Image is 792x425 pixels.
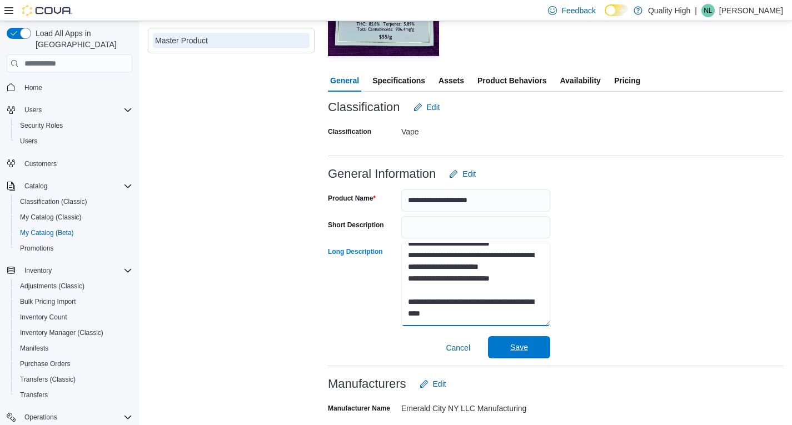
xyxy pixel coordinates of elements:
[2,156,137,172] button: Customers
[409,96,445,118] button: Edit
[20,179,52,193] button: Catalog
[2,178,137,194] button: Catalog
[16,342,53,355] a: Manifests
[328,127,371,136] label: Classification
[16,357,75,371] a: Purchase Orders
[20,411,132,424] span: Operations
[24,83,42,92] span: Home
[20,81,47,94] a: Home
[22,5,72,16] img: Cova
[20,157,132,171] span: Customers
[11,118,137,133] button: Security Roles
[16,134,42,148] a: Users
[20,121,63,130] span: Security Roles
[11,356,137,372] button: Purchase Orders
[20,344,48,353] span: Manifests
[24,159,57,168] span: Customers
[11,325,137,341] button: Inventory Manager (Classic)
[20,80,132,94] span: Home
[16,311,72,324] a: Inventory Count
[20,264,56,277] button: Inventory
[16,242,58,255] a: Promotions
[2,102,137,118] button: Users
[16,226,132,239] span: My Catalog (Beta)
[401,123,550,136] div: Vape
[561,5,595,16] span: Feedback
[695,4,697,17] p: |
[16,357,132,371] span: Purchase Orders
[328,167,436,181] h3: General Information
[20,264,132,277] span: Inventory
[20,137,37,146] span: Users
[372,69,425,92] span: Specifications
[11,309,137,325] button: Inventory Count
[16,373,80,386] a: Transfers (Classic)
[20,391,48,399] span: Transfers
[20,103,132,117] span: Users
[401,399,550,413] div: Emerald City NY LLC Manufacturing
[11,294,137,309] button: Bulk Pricing Import
[24,106,42,114] span: Users
[328,194,376,203] label: Product Name
[24,413,57,422] span: Operations
[2,79,137,95] button: Home
[20,411,62,424] button: Operations
[16,279,89,293] a: Adjustments (Classic)
[16,226,78,239] a: My Catalog (Beta)
[11,387,137,403] button: Transfers
[16,326,132,339] span: Inventory Manager (Classic)
[328,377,406,391] h3: Manufacturers
[20,103,46,117] button: Users
[31,28,132,50] span: Load All Apps in [GEOGRAPHIC_DATA]
[11,194,137,209] button: Classification (Classic)
[16,119,132,132] span: Security Roles
[16,242,132,255] span: Promotions
[439,69,464,92] span: Assets
[701,4,715,17] div: Nate Lyons
[16,342,132,355] span: Manifests
[488,336,550,358] button: Save
[415,373,451,395] button: Edit
[446,342,470,353] span: Cancel
[20,179,132,193] span: Catalog
[20,282,84,291] span: Adjustments (Classic)
[16,195,132,208] span: Classification (Classic)
[16,211,132,224] span: My Catalog (Classic)
[719,4,783,17] p: [PERSON_NAME]
[16,134,132,148] span: Users
[11,225,137,241] button: My Catalog (Beta)
[648,4,690,17] p: Quality High
[441,337,475,359] button: Cancel
[16,211,86,224] a: My Catalog (Classic)
[445,163,480,185] button: Edit
[16,373,132,386] span: Transfers (Classic)
[11,241,137,256] button: Promotions
[20,228,74,237] span: My Catalog (Beta)
[24,182,47,191] span: Catalog
[20,297,76,306] span: Bulk Pricing Import
[16,295,81,308] a: Bulk Pricing Import
[328,247,383,256] label: Long Description
[16,388,132,402] span: Transfers
[20,213,82,222] span: My Catalog (Classic)
[20,197,87,206] span: Classification (Classic)
[20,375,76,384] span: Transfers (Classic)
[20,328,103,337] span: Inventory Manager (Classic)
[462,168,476,179] span: Edit
[11,341,137,356] button: Manifests
[614,69,640,92] span: Pricing
[24,266,52,275] span: Inventory
[2,409,137,425] button: Operations
[20,313,67,322] span: Inventory Count
[16,388,52,402] a: Transfers
[11,372,137,387] button: Transfers (Classic)
[433,378,446,389] span: Edit
[605,4,628,16] input: Dark Mode
[16,279,132,293] span: Adjustments (Classic)
[16,326,108,339] a: Inventory Manager (Classic)
[11,278,137,294] button: Adjustments (Classic)
[20,359,71,368] span: Purchase Orders
[328,101,400,114] h3: Classification
[155,35,307,46] div: Master Product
